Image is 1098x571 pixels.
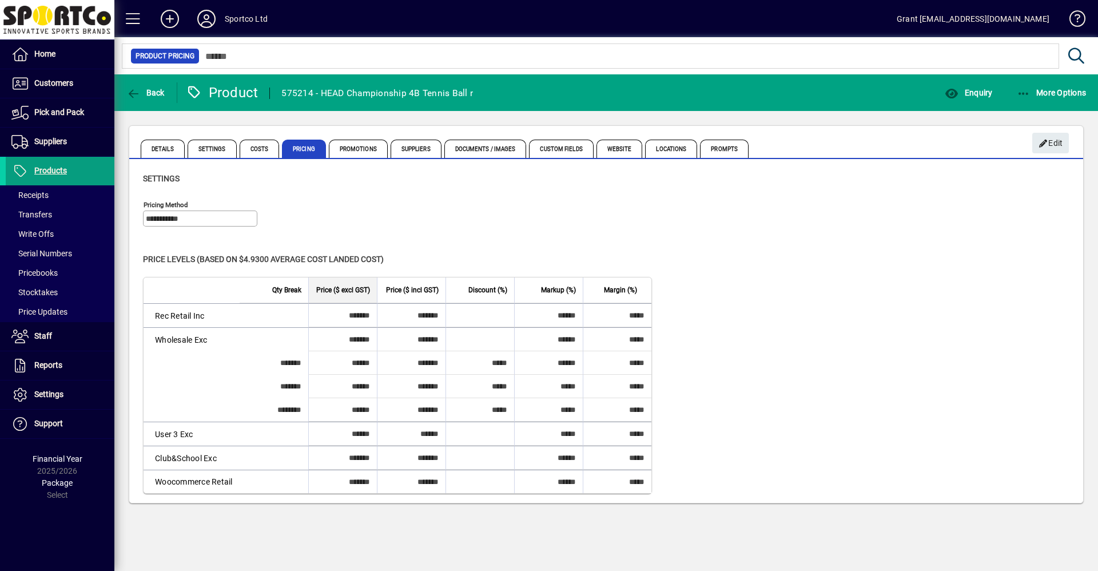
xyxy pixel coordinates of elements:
span: Locations [645,140,697,158]
span: Details [141,140,185,158]
span: Serial Numbers [11,249,72,258]
button: More Options [1014,82,1089,103]
a: Price Updates [6,302,114,322]
a: Knowledge Base [1061,2,1084,39]
span: Edit [1039,134,1063,153]
mat-label: Pricing method [144,201,188,209]
span: Prompts [700,140,749,158]
span: Enquiry [945,88,992,97]
span: Home [34,49,55,58]
a: Stocktakes [6,283,114,302]
span: Write Offs [11,229,54,239]
a: Write Offs [6,224,114,244]
span: Promotions [329,140,388,158]
td: Woocommerce Retail [144,470,240,493]
span: Package [42,478,73,487]
a: Customers [6,69,114,98]
span: Suppliers [34,137,67,146]
button: Edit [1032,133,1069,153]
span: Transfers [11,210,52,219]
a: Reports [6,351,114,380]
span: Discount (%) [468,284,507,296]
button: Profile [188,9,225,29]
a: Serial Numbers [6,244,114,263]
span: Product Pricing [136,50,194,62]
span: Documents / Images [444,140,527,158]
a: Suppliers [6,128,114,156]
button: Back [124,82,168,103]
div: 575214 - HEAD Championship 4B Tennis Ball r [281,84,473,102]
span: Price ($ excl GST) [316,284,370,296]
div: Sportco Ltd [225,10,268,28]
span: Price ($ incl GST) [386,284,439,296]
span: Pricebooks [11,268,58,277]
span: Reports [34,360,62,370]
div: Grant [EMAIL_ADDRESS][DOMAIN_NAME] [897,10,1049,28]
span: Qty Break [272,284,301,296]
a: Pricebooks [6,263,114,283]
span: Customers [34,78,73,88]
a: Support [6,410,114,438]
a: Pick and Pack [6,98,114,127]
button: Add [152,9,188,29]
div: Product [186,84,258,102]
button: Enquiry [942,82,995,103]
td: User 3 Exc [144,422,240,446]
span: Margin (%) [604,284,637,296]
a: Settings [6,380,114,409]
span: Pricing [282,140,326,158]
td: Rec Retail Inc [144,303,240,327]
td: Wholesale Exc [144,327,240,351]
span: Settings [143,174,180,183]
span: Staff [34,331,52,340]
span: Settings [188,140,237,158]
a: Transfers [6,205,114,224]
span: Settings [34,390,63,399]
span: Back [126,88,165,97]
span: Markup (%) [541,284,576,296]
span: Support [34,419,63,428]
span: Custom Fields [529,140,593,158]
app-page-header-button: Back [114,82,177,103]
span: More Options [1017,88,1087,97]
span: Pick and Pack [34,108,84,117]
span: Price Updates [11,307,67,316]
a: Home [6,40,114,69]
td: Club&School Exc [144,446,240,470]
a: Receipts [6,185,114,205]
span: Website [596,140,643,158]
span: Price levels (based on $4.9300 Average cost landed cost) [143,255,384,264]
span: Receipts [11,191,49,200]
span: Costs [240,140,280,158]
span: Stocktakes [11,288,58,297]
span: Suppliers [391,140,441,158]
span: Products [34,166,67,175]
a: Staff [6,322,114,351]
span: Financial Year [33,454,82,463]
